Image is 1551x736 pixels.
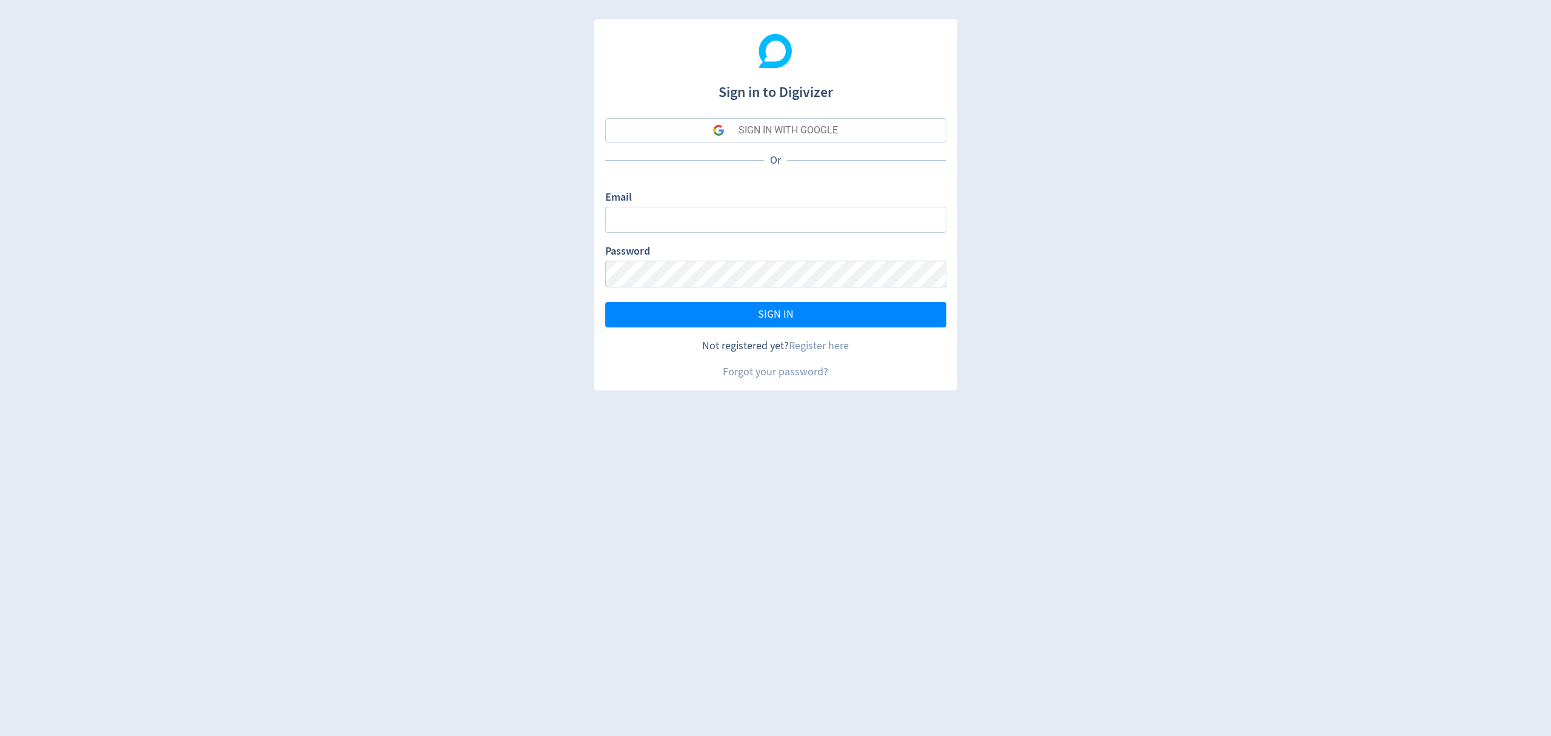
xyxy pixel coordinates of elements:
[758,309,794,320] span: SIGN IN
[723,365,828,379] a: Forgot your password?
[605,244,650,261] label: Password
[605,338,946,353] div: Not registered yet?
[759,34,792,68] img: Digivizer Logo
[605,190,632,207] label: Email
[739,118,838,142] div: SIGN IN WITH GOOGLE
[605,302,946,327] button: SIGN IN
[605,72,946,103] h1: Sign in to Digivizer
[605,118,946,142] button: SIGN IN WITH GOOGLE
[764,153,787,168] p: Or
[789,339,849,353] a: Register here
